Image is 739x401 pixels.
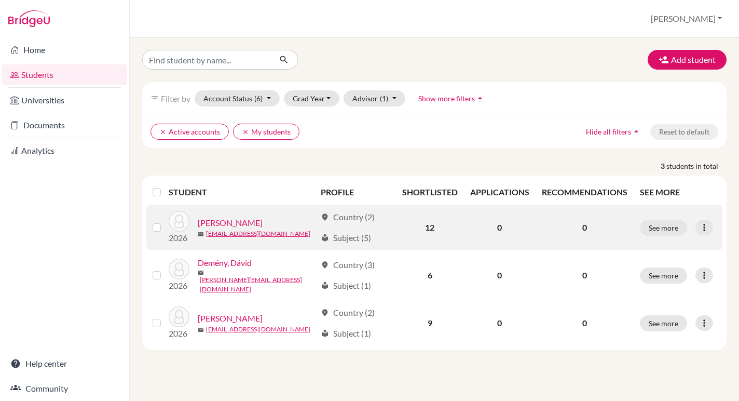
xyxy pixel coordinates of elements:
div: Subject (1) [321,327,371,340]
td: 0 [464,205,536,250]
img: Kecskés, Kinga [169,306,189,327]
div: Country (3) [321,259,375,271]
a: [PERSON_NAME][EMAIL_ADDRESS][DOMAIN_NAME] [200,275,316,294]
button: Hide all filtersarrow_drop_up [577,124,650,140]
img: Bridge-U [8,10,50,27]
span: location_on [321,213,329,221]
span: (6) [254,94,263,103]
a: Analytics [2,140,127,161]
button: [PERSON_NAME] [646,9,727,29]
td: 0 [464,250,536,300]
a: Universities [2,90,127,111]
a: Community [2,378,127,399]
i: arrow_drop_up [475,93,485,103]
span: local_library [321,234,329,242]
a: Students [2,64,127,85]
th: SEE MORE [634,180,722,205]
button: clearActive accounts [150,124,229,140]
i: clear [242,128,249,136]
div: Country (2) [321,306,375,319]
span: mail [198,327,204,333]
span: Filter by [161,93,190,103]
span: location_on [321,309,329,317]
button: Add student [648,50,727,70]
strong: 3 [661,161,666,171]
input: Find student by name... [142,50,271,70]
span: Hide all filters [586,127,631,136]
i: filter_list [150,94,159,102]
p: 2026 [169,279,189,292]
img: Demény, Dávid [169,259,189,279]
div: Subject (5) [321,232,371,244]
p: 0 [542,269,627,282]
span: students in total [666,161,727,171]
a: [PERSON_NAME] [198,217,263,229]
td: 12 [396,205,464,250]
img: Ábrahám, Emma [169,211,189,232]
span: mail [198,270,204,276]
a: Home [2,39,127,60]
div: Country (2) [321,211,375,223]
button: See more [640,268,687,284]
th: APPLICATIONS [464,180,536,205]
td: 6 [396,250,464,300]
span: (1) [380,94,388,103]
button: Grad Year [284,90,340,106]
span: local_library [321,329,329,338]
p: 0 [542,221,627,234]
a: [PERSON_NAME] [198,312,263,325]
a: [EMAIL_ADDRESS][DOMAIN_NAME] [206,325,310,334]
td: 9 [396,300,464,346]
p: 0 [542,317,627,329]
i: clear [159,128,167,136]
span: mail [198,231,204,237]
th: SHORTLISTED [396,180,464,205]
a: Documents [2,115,127,136]
a: [EMAIL_ADDRESS][DOMAIN_NAME] [206,229,310,238]
i: arrow_drop_up [631,126,641,137]
button: Advisor(1) [344,90,405,106]
th: PROFILE [314,180,396,205]
span: Show more filters [418,94,475,103]
p: 2026 [169,327,189,340]
td: 0 [464,300,536,346]
button: Account Status(6) [195,90,280,106]
button: See more [640,315,687,331]
p: 2026 [169,232,189,244]
th: STUDENT [169,180,314,205]
button: clearMy students [233,124,299,140]
span: location_on [321,261,329,269]
span: local_library [321,282,329,290]
a: Help center [2,353,127,374]
button: Reset to default [650,124,718,140]
button: See more [640,220,687,236]
a: Demény, Dávid [198,257,252,269]
th: RECOMMENDATIONS [536,180,634,205]
div: Subject (1) [321,279,371,292]
button: Show more filtersarrow_drop_up [409,90,494,106]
